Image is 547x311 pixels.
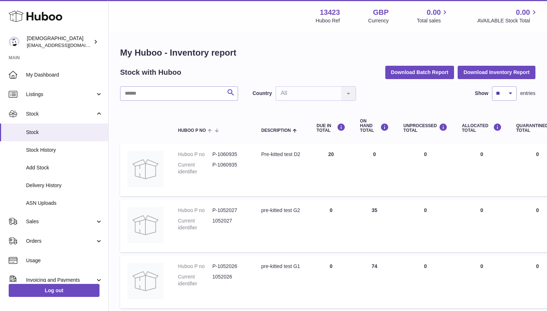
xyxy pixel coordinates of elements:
[212,273,247,287] dd: 1052026
[353,256,396,308] td: 74
[178,217,212,231] dt: Current identifier
[458,66,535,79] button: Download Inventory Report
[385,66,454,79] button: Download Batch Report
[9,36,20,47] img: olgazyuz@outlook.com
[368,17,389,24] div: Currency
[520,90,535,97] span: entries
[516,8,530,17] span: 0.00
[536,151,539,157] span: 0
[127,151,164,187] img: product image
[26,277,95,284] span: Invoicing and Payments
[26,129,103,136] span: Stock
[427,8,441,17] span: 0.00
[417,17,449,24] span: Total sales
[455,144,509,196] td: 0
[26,200,103,207] span: ASN Uploads
[26,164,103,171] span: Add Stock
[353,200,396,252] td: 35
[212,207,247,214] dd: P-1052027
[127,207,164,243] img: product image
[26,238,95,245] span: Orders
[261,263,302,270] div: pre-kitted test G1
[253,90,272,97] label: Country
[178,128,206,133] span: Huboo P no
[455,256,509,308] td: 0
[178,273,212,287] dt: Current identifier
[178,161,212,175] dt: Current identifier
[26,218,95,225] span: Sales
[26,257,103,264] span: Usage
[536,207,539,213] span: 0
[417,8,449,24] a: 0.00 Total sales
[462,123,502,133] div: ALLOCATED Total
[261,128,291,133] span: Description
[261,207,302,214] div: pre-kitted test G2
[455,200,509,252] td: 0
[475,90,488,97] label: Show
[212,151,247,158] dd: P-1060935
[309,256,353,308] td: 0
[536,263,539,269] span: 0
[127,263,164,299] img: product image
[309,144,353,196] td: 20
[477,8,538,24] a: 0.00 AVAILABLE Stock Total
[477,17,538,24] span: AVAILABLE Stock Total
[26,72,103,78] span: My Dashboard
[212,161,247,175] dd: P-1060935
[373,8,389,17] strong: GBP
[403,123,448,133] div: UNPROCESSED Total
[26,147,103,154] span: Stock History
[178,151,212,158] dt: Huboo P no
[212,217,247,231] dd: 1052027
[178,263,212,270] dt: Huboo P no
[320,8,340,17] strong: 13423
[396,256,455,308] td: 0
[26,111,95,117] span: Stock
[396,200,455,252] td: 0
[9,284,99,297] a: Log out
[178,207,212,214] dt: Huboo P no
[309,200,353,252] td: 0
[27,42,106,48] span: [EMAIL_ADDRESS][DOMAIN_NAME]
[27,35,92,49] div: [DEMOGRAPHIC_DATA]
[212,263,247,270] dd: P-1052026
[317,123,345,133] div: DUE IN TOTAL
[26,91,95,98] span: Listings
[360,119,389,133] div: ON HAND Total
[316,17,340,24] div: Huboo Ref
[120,47,535,59] h1: My Huboo - Inventory report
[120,68,181,77] h2: Stock with Huboo
[353,144,396,196] td: 0
[261,151,302,158] div: Pre-kitted test D2
[396,144,455,196] td: 0
[26,182,103,189] span: Delivery History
